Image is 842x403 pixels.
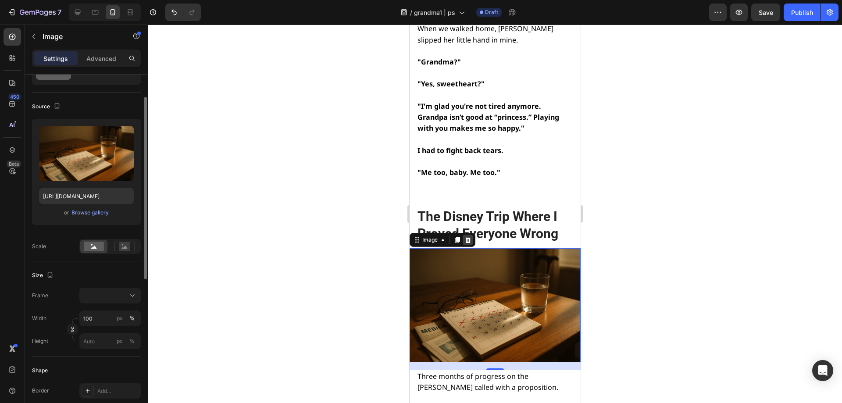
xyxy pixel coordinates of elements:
[4,4,65,21] button: 7
[8,88,150,108] strong: Grandpa isn’t good at “princess.” Playing with you makes me so happy."
[57,7,61,18] p: 7
[117,337,123,345] div: px
[791,8,813,17] div: Publish
[114,336,125,346] button: %
[129,337,135,345] div: %
[79,333,141,349] input: px%
[812,360,833,381] div: Open Intercom Messenger
[8,77,132,86] strong: "I'm glad you're not tired anymore.
[8,54,75,64] strong: "Yes, sweetheart?"
[11,211,30,219] div: Image
[79,310,141,326] input: px%
[8,121,94,131] strong: I had to fight back tears.
[71,208,109,217] button: Browse gallery
[414,8,455,17] span: grandma1 | ps
[7,160,21,168] div: Beta
[97,387,139,395] div: Add...
[8,93,21,100] div: 450
[8,143,91,153] strong: "Me too, baby. Me too."
[485,8,498,16] span: Draft
[32,314,46,322] label: Width
[8,347,149,367] span: Three months of progress on the [PERSON_NAME] called with a proposition.
[39,126,134,181] img: preview-image
[8,32,51,42] strong: "Grandma?"
[71,209,109,217] div: Browse gallery
[64,207,69,218] span: or
[32,270,55,282] div: Size
[32,292,48,300] label: Frame
[32,387,49,395] div: Border
[127,336,137,346] button: px
[129,314,135,322] div: %
[751,4,780,21] button: Save
[32,101,62,113] div: Source
[127,313,137,324] button: px
[410,25,581,403] iframe: Design area
[114,313,125,324] button: %
[165,4,201,21] div: Undo/Redo
[759,9,773,16] span: Save
[86,54,116,63] p: Advanced
[32,337,48,345] label: Height
[43,31,117,42] p: Image
[39,188,134,204] input: https://example.com/image.jpg
[43,54,68,63] p: Settings
[117,314,123,322] div: px
[784,4,821,21] button: Publish
[7,182,163,218] h2: The Disney Trip Where I Proved Everyone Wrong
[32,367,48,374] div: Shape
[32,243,46,250] div: Scale
[410,8,412,17] span: /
